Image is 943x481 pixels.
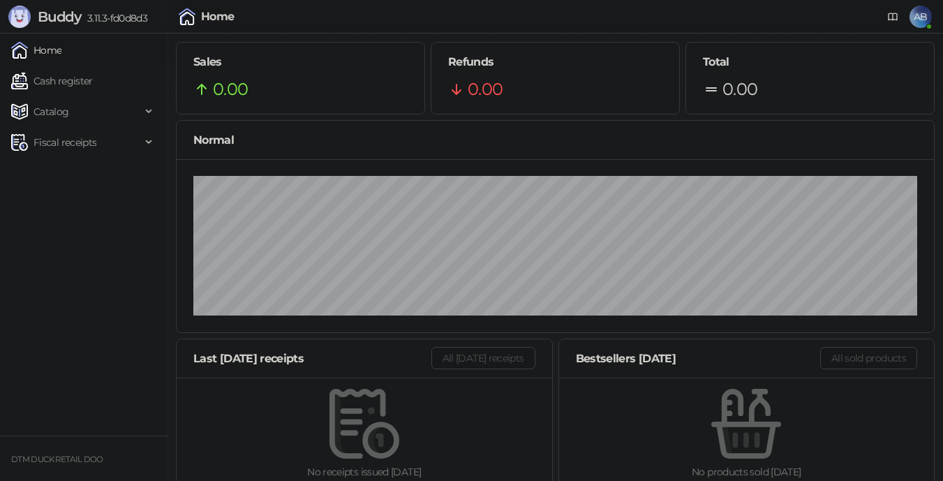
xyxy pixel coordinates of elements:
h5: Refunds [448,54,662,71]
h5: Total [703,54,917,71]
span: Catalog [34,98,69,126]
button: All sold products [820,347,917,369]
h5: Sales [193,54,408,71]
div: Home [201,11,234,22]
button: All [DATE] receipts [431,347,535,369]
span: 3.11.3-fd0d8d3 [82,12,147,24]
span: .00 [478,79,503,99]
span: .00 [733,79,757,99]
span: 0 [468,79,478,99]
div: Normal [193,131,917,149]
span: Fiscal receipts [34,128,96,156]
div: Last [DATE] receipts [193,350,431,367]
span: 0 [722,79,733,99]
div: Bestsellers [DATE] [576,350,820,367]
img: Logo [8,6,31,28]
a: Home [11,36,61,64]
small: DTM DUCK RETAIL DOO [11,454,103,464]
span: .00 [223,79,248,99]
span: 0 [213,79,223,99]
a: Cash register [11,67,93,95]
a: Documentation [882,6,904,28]
div: No products sold [DATE] [581,464,912,480]
span: AB [909,6,932,28]
span: Buddy [38,8,82,25]
div: No receipts issued [DATE] [199,464,530,480]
